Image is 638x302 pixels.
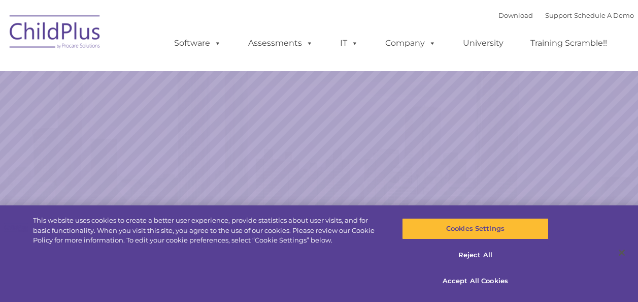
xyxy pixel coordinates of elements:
[164,33,231,53] a: Software
[433,191,539,219] a: Learn More
[520,33,617,53] a: Training Scramble!!
[33,216,383,246] div: This website uses cookies to create a better user experience, provide statistics about user visit...
[375,33,446,53] a: Company
[611,241,633,264] button: Close
[402,270,549,292] button: Accept All Cookies
[498,11,533,19] a: Download
[238,33,323,53] a: Assessments
[330,33,368,53] a: IT
[545,11,572,19] a: Support
[402,218,549,239] button: Cookies Settings
[453,33,514,53] a: University
[574,11,634,19] a: Schedule A Demo
[402,245,549,266] button: Reject All
[498,11,634,19] font: |
[5,8,106,59] img: ChildPlus by Procare Solutions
